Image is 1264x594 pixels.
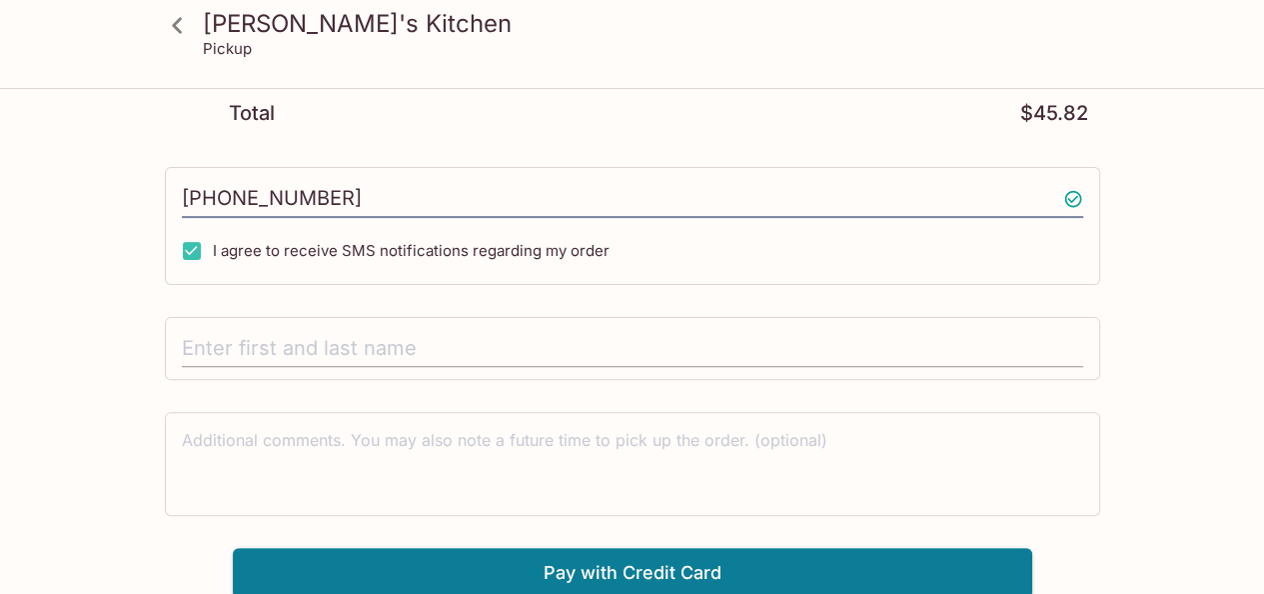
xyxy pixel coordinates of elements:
p: $45.82 [1020,104,1088,123]
input: Enter first and last name [182,330,1083,368]
input: Enter phone number [182,180,1083,218]
p: Total [229,104,275,123]
h3: [PERSON_NAME]'s Kitchen [203,8,1096,39]
span: I agree to receive SMS notifications regarding my order [213,241,610,260]
p: Pickup [203,39,252,58]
